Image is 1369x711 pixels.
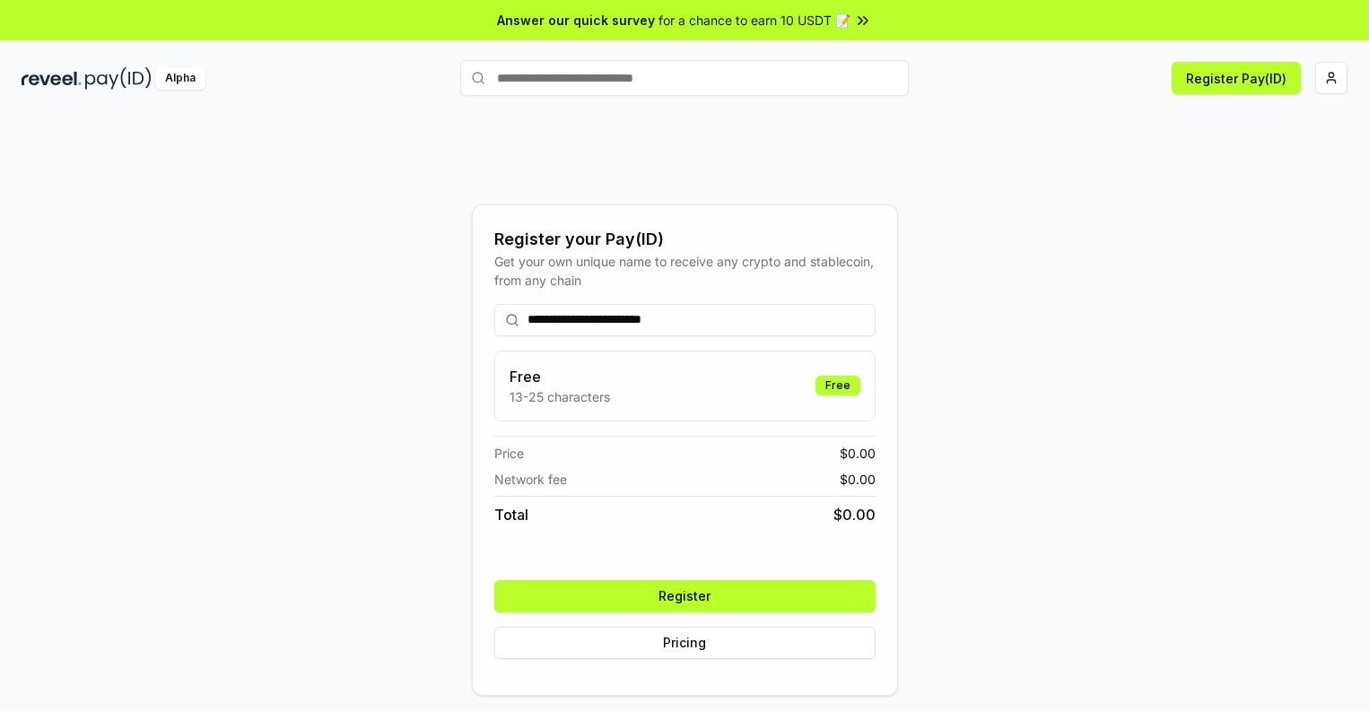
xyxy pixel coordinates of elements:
[494,444,524,463] span: Price
[840,444,876,463] span: $ 0.00
[510,387,610,406] p: 13-25 characters
[85,67,152,90] img: pay_id
[833,504,876,525] span: $ 0.00
[494,252,876,290] div: Get your own unique name to receive any crypto and stablecoin, from any chain
[1172,62,1301,94] button: Register Pay(ID)
[22,67,82,90] img: reveel_dark
[840,470,876,489] span: $ 0.00
[658,11,850,30] span: for a chance to earn 10 USDT 📝
[494,470,567,489] span: Network fee
[497,11,655,30] span: Answer our quick survey
[494,580,876,612] button: Register
[494,504,528,525] span: Total
[494,227,876,252] div: Register your Pay(ID)
[510,366,610,387] h3: Free
[155,67,205,90] div: Alpha
[494,627,876,659] button: Pricing
[815,376,860,395] div: Free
